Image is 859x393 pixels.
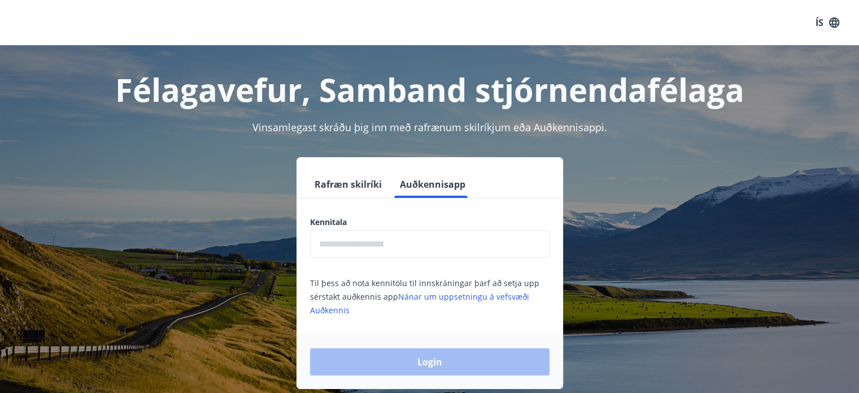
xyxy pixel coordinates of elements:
span: Vinsamlegast skráðu þig inn með rafrænum skilríkjum eða Auðkennisappi. [252,120,607,134]
a: Nánar um uppsetningu á vefsvæði Auðkennis [310,291,529,316]
button: Auðkennisapp [395,171,470,198]
span: Til þess að nota kennitölu til innskráningar þarf að setja upp sérstakt auðkennis app [310,278,539,316]
button: ÍS [809,12,845,33]
h1: Félagavefur, Samband stjórnendafélaga [37,68,823,111]
label: Kennitala [310,217,550,228]
button: Rafræn skilríki [310,171,386,198]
